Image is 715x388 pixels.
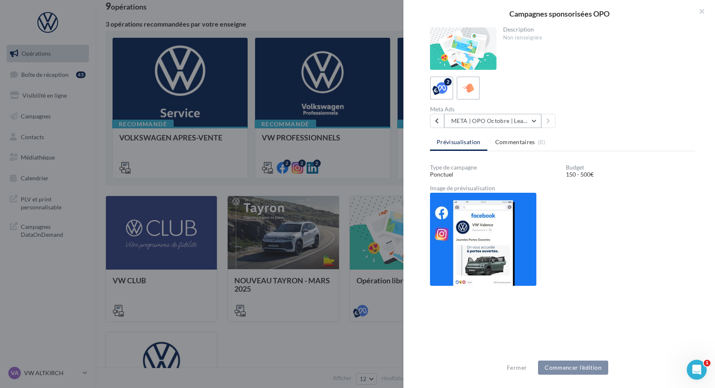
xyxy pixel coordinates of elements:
div: Type de campagne [430,165,559,170]
iframe: Intercom live chat [687,360,707,380]
button: Commencer l'édition [538,361,608,375]
div: Image de prévisualisation [430,185,695,191]
span: 1 [704,360,710,366]
div: Ponctuel [430,170,559,179]
span: Commentaires [495,138,535,146]
span: (0) [538,139,545,145]
div: Campagnes sponsorisées OPO [417,10,702,17]
button: Fermer [504,363,530,373]
div: Non renseignée [503,34,689,42]
button: META | OPO Octobre | Lead Ads [444,114,541,128]
img: fe2d4de702b8416a65c57fba6c5e817a.jpg [430,193,536,286]
div: 2 [444,78,452,86]
div: 150 - 500€ [566,170,695,179]
div: Budget [566,165,695,170]
div: Description [503,27,689,32]
div: Meta Ads [430,106,559,112]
